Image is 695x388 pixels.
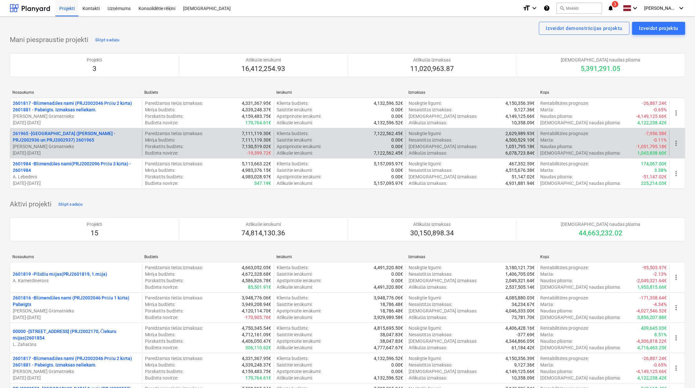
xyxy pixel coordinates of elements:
p: 5,391,291.05 [561,64,641,74]
span: more_vert [672,364,680,372]
p: [DATE] - [DATE] [13,119,139,126]
p: 4,122,238.42€ [637,119,667,126]
p: [DATE] - [DATE] [13,314,139,321]
p: Mērķa budžets : [145,271,175,277]
p: 7,122,562.45€ [374,150,403,156]
p: Budžeta novirze : [145,150,178,156]
p: Apstiprinātie ienākumi : [277,277,321,284]
p: 409,645.03€ [641,325,667,331]
p: [DEMOGRAPHIC_DATA] naudas plūsma : [540,344,621,351]
p: 16,412,254.93 [241,64,285,74]
div: Slēpt sadaļu [58,201,83,208]
p: [DEMOGRAPHIC_DATA] izmaksas : [409,173,477,180]
p: -95,505.97€ [642,264,667,271]
p: 61,184.42€ [512,344,535,351]
p: Rentabilitātes prognoze : [540,264,589,271]
p: Budžeta novirze : [145,314,178,321]
p: Rentabilitātes prognoze : [540,160,589,167]
p: Projekti [87,221,102,228]
p: Budžeta novirze : [145,180,178,187]
p: 7,130,519.02€ [242,143,271,150]
p: 51,147.02€ [512,173,535,180]
p: 85,501.91€ [248,284,271,290]
p: [PERSON_NAME] Grāmatnieks [13,113,139,119]
p: Rentabilitātes prognoze : [540,355,589,362]
p: 4,815,695.50€ [374,325,403,331]
p: Atlikušie ienākumi : [277,284,313,290]
p: 0.00€ [391,173,403,180]
p: 3,948,776.06€ [242,295,271,301]
p: Klienta budžets : [277,264,309,271]
p: Naudas plūsma : [540,113,573,119]
p: Marža : [540,331,554,338]
p: -170,905.76€ [244,314,271,321]
p: Marža : [540,167,554,173]
p: 0.00€ [391,106,403,113]
p: 0.00€ [391,271,403,277]
p: [DEMOGRAPHIC_DATA] naudas plūsma [561,57,641,63]
p: Apstiprinātie ienākumi : [277,113,321,119]
p: 4,339,248.37€ [242,362,271,368]
p: Pārskatīts budžets : [145,173,183,180]
p: 4,491,320.80€ [374,284,403,290]
div: 2601817 -Blūmenadāles nami (PRJ2002046 Prūšu 2 kārta) 2601881 - Pabeigts. Izmaksas neliekam.[PERS... [13,355,139,381]
div: Izveidot demonstrācijas projektu [546,24,622,33]
p: [DEMOGRAPHIC_DATA] naudas plūsma : [540,119,621,126]
i: format_size [523,4,530,12]
p: 4,344,866.05€ [505,338,535,344]
p: Pārskatīts budžets : [145,113,183,119]
p: [DEMOGRAPHIC_DATA] naudas plūsma : [540,284,621,290]
p: 4,085,880.03€ [505,295,535,301]
p: -26,887.24€ [642,100,667,106]
div: 2601816 -Blūmendāles nami (PRJ2002046 Prūšu 1 kārta) Pabeigts[PERSON_NAME] Grāmatnieks[DATE]-[DATE] [13,295,139,321]
span: more_vert [672,273,680,281]
p: Atlikušie ienākumi : [277,119,313,126]
p: Naudas plūsma : [540,277,573,284]
p: 3,856,207.88€ [637,314,667,321]
p: A. Kamerdinerovs [13,277,139,284]
p: 0.00€ [391,362,403,368]
p: Noslēgtie līgumi : [409,295,442,301]
p: 4,663,052.05€ [242,264,271,271]
p: Marža : [540,106,554,113]
p: -4.34% [653,301,667,308]
p: 179,764.61€ [245,119,271,126]
p: 4,331,367.95€ [242,100,271,106]
p: Nesaistītās izmaksas : [409,331,452,338]
p: 38,047.83€ [380,338,403,344]
p: -51,147.02€ [642,173,667,180]
p: 0.00€ [391,143,403,150]
p: [DEMOGRAPHIC_DATA] izmaksas : [409,277,477,284]
p: [DATE] - [DATE] [13,180,139,187]
p: [DEMOGRAPHIC_DATA] izmaksas : [409,338,477,344]
p: Apstiprinātie ienākumi : [277,143,321,150]
p: Paredzamās tiešās izmaksas : [145,160,203,167]
p: 2601817 - Blūmenadāles nami (PRJ2002046 Prūšu 2 kārta) 2601881 - Pabeigts. Izmaksas neliekam. [13,355,139,368]
p: Mērķa budžets : [145,301,175,308]
p: Mērķa budžets : [145,137,175,143]
div: Nosaukums [12,90,139,95]
div: Budžets [144,90,271,95]
p: -2.13% [653,271,667,277]
p: -4,149,125.66€ [636,113,667,119]
p: Saistītie ienākumi : [277,271,312,277]
p: 7,122,562.45€ [374,130,403,137]
p: Paredzamās tiešās izmaksas : [145,355,203,362]
p: 5,157,095.97€ [374,180,403,187]
p: 1,406,705.05€ [505,271,535,277]
p: Pārskatīts budžets : [145,368,183,375]
div: Izveidot projektu [639,24,678,33]
i: keyboard_arrow_down [530,4,538,12]
p: 38,047.83€ [380,331,403,338]
span: [PERSON_NAME] Grāmatnieks [644,6,677,11]
p: 4,716,463.25€ [637,344,667,351]
p: Mērķa budžets : [145,362,175,368]
p: [DEMOGRAPHIC_DATA] izmaksas : [409,368,477,375]
p: 2,049,321.64€ [505,277,535,284]
p: 4,132,596.52€ [374,355,403,362]
p: 18,786.48€ [380,301,403,308]
p: Mērķa budžets : [145,331,175,338]
p: Apstiprinātie ienākumi : [277,173,321,180]
p: 4,406,050.47€ [242,338,271,344]
p: 5,113,663.22€ [242,160,271,167]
